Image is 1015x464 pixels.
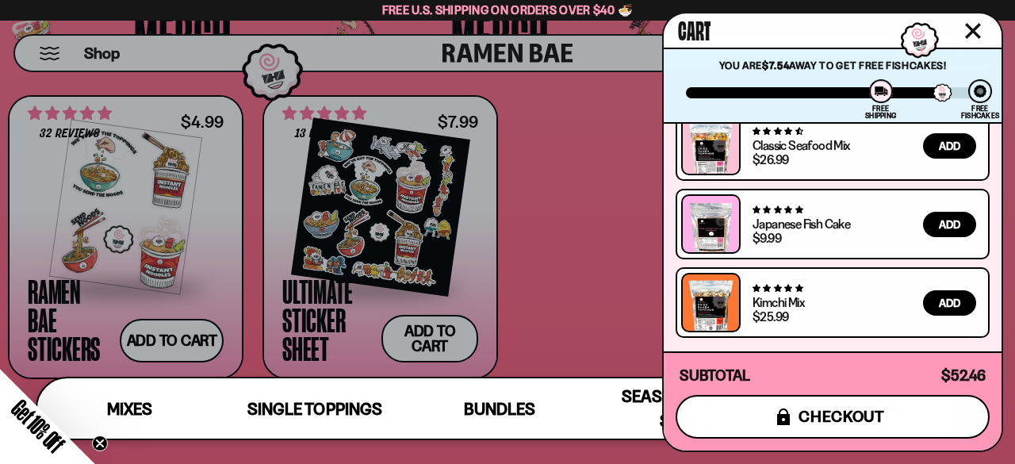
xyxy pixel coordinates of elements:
[939,219,960,230] span: Add
[686,59,979,71] p: You are away to get Free Fishcakes!
[678,13,710,44] span: Cart
[676,395,990,439] button: checkout
[7,395,69,457] span: Get 10% Off
[753,283,802,293] span: 4.76 stars
[37,378,222,439] a: Mixes
[923,212,976,237] button: Add
[753,153,788,166] div: $26.99
[939,140,960,151] span: Add
[107,399,152,419] span: Mixes
[799,408,885,425] span: checkout
[222,378,407,439] a: Single Toppings
[753,205,802,215] span: 4.76 stars
[753,310,788,323] div: $25.99
[247,399,381,419] span: Single Toppings
[753,137,850,153] a: Classic Seafood Mix
[622,386,748,431] span: Seasoning and Sauce
[680,368,750,384] h4: Subtotal
[923,133,976,159] button: Add
[753,216,850,232] a: Japanese Fish Cake
[939,297,960,309] span: Add
[753,232,781,244] div: $9.99
[592,378,777,439] a: Seasoning and Sauce
[923,290,976,316] button: Add
[464,399,535,419] span: Bundles
[961,19,985,43] button: Close cart
[753,294,804,310] a: Kimchi Mix
[762,59,789,71] strong: $7.54
[382,2,634,17] span: Free U.S. Shipping on Orders over $40 🍜
[865,105,896,119] div: Free Shipping
[408,378,592,439] a: Bundles
[753,126,802,136] span: 4.68 stars
[941,366,986,385] span: $52.46
[961,105,1000,119] div: Free Fishcakes
[92,435,108,451] button: Close teaser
